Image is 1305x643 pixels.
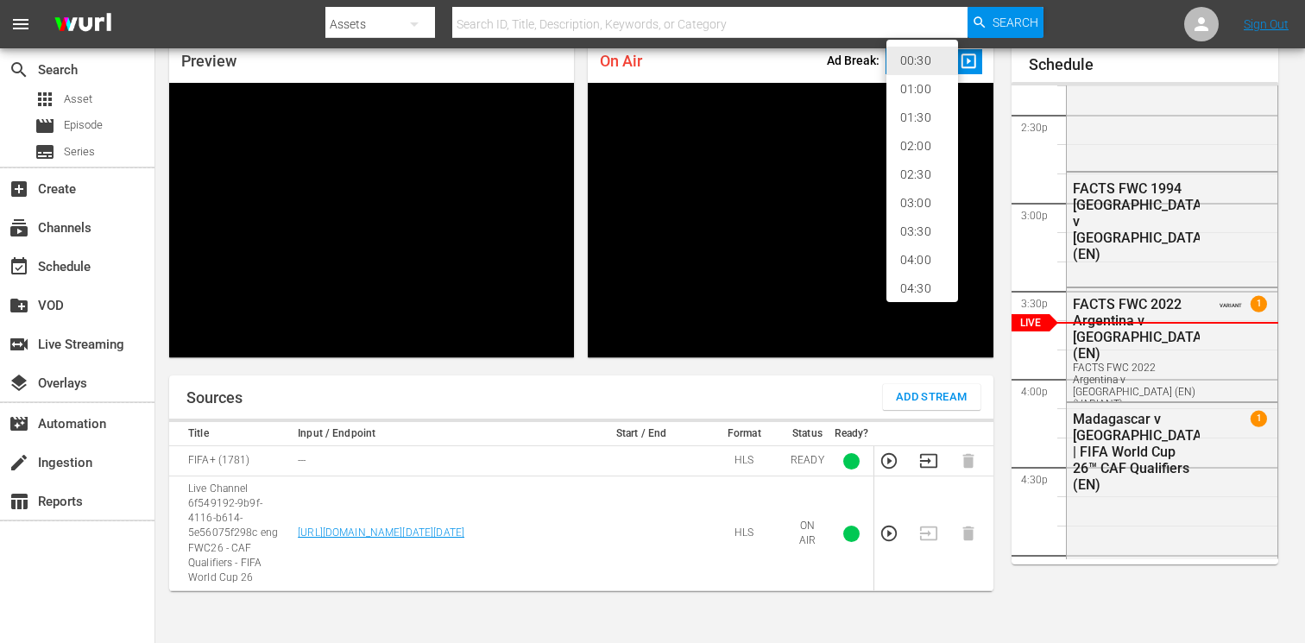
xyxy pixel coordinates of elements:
li: 03:30 [886,217,958,246]
li: 03:00 [886,189,958,217]
li: 02:30 [886,161,958,189]
li: 04:30 [886,274,958,303]
li: 02:00 [886,132,958,161]
li: 01:30 [886,104,958,132]
li: 04:00 [886,246,958,274]
li: 01:00 [886,75,958,104]
li: 00:30 [886,47,958,75]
